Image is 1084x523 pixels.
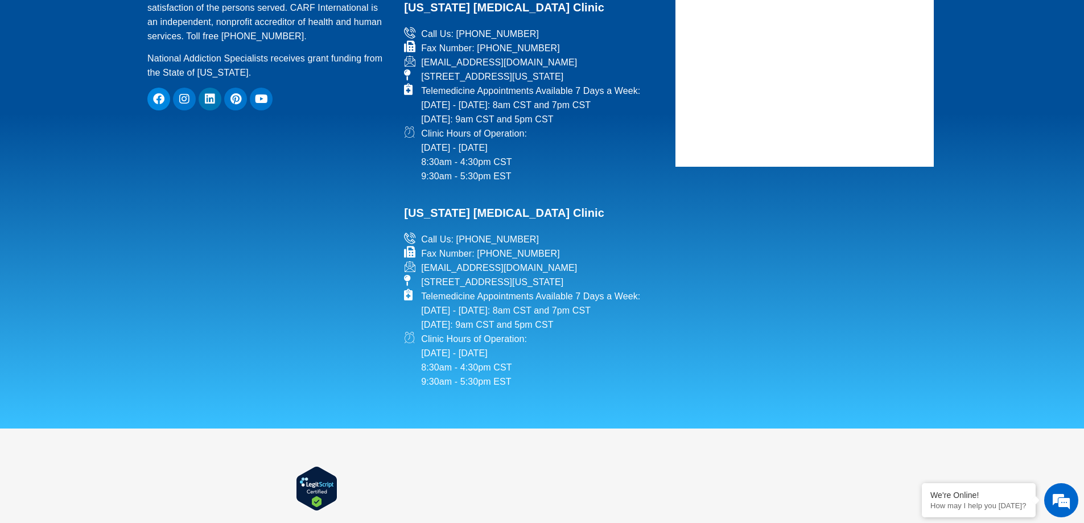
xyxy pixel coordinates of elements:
[6,311,217,351] textarea: Type your message and hit 'Enter'
[418,84,640,126] span: Telemedicine Appointments Available 7 Days a Week: [DATE] - [DATE]: 8am CST and 7pm CST [DATE]: 9...
[418,41,560,55] span: Fax Number: [PHONE_NUMBER]
[418,69,563,84] span: [STREET_ADDRESS][US_STATE]
[147,51,390,80] p: National Addiction Specialists receives grant funding from the State of [US_STATE].
[418,27,539,41] span: Call Us: [PHONE_NUMBER]
[76,60,208,75] div: Chat with us now
[418,232,539,246] span: Call Us: [PHONE_NUMBER]
[930,491,1027,500] div: We're Online!
[66,143,157,258] span: We're online!
[404,246,661,261] a: Fax Number: [PHONE_NUMBER]
[404,27,661,41] a: Call Us: [PHONE_NUMBER]
[418,261,577,275] span: [EMAIL_ADDRESS][DOMAIN_NAME]
[418,332,527,389] span: Clinic Hours of Operation: [DATE] - [DATE] 8:30am - 4:30pm CST 9:30am - 5:30pm EST
[930,501,1027,510] p: How may I help you today?
[418,126,527,183] span: Clinic Hours of Operation: [DATE] - [DATE] 8:30am - 4:30pm CST 9:30am - 5:30pm EST
[13,59,30,76] div: Navigation go back
[404,183,661,223] h2: [US_STATE] [MEDICAL_DATA] Clinic
[404,41,661,55] a: Fax Number: [PHONE_NUMBER]
[187,6,214,33] div: Minimize live chat window
[418,246,560,261] span: Fax Number: [PHONE_NUMBER]
[418,289,640,332] span: Telemedicine Appointments Available 7 Days a Week: [DATE] - [DATE]: 8am CST and 7pm CST [DATE]: 9...
[418,275,563,289] span: [STREET_ADDRESS][US_STATE]
[296,503,337,513] a: Verify LegitScript Approval for www.nationaladdictionspecialists.com
[418,55,577,69] span: [EMAIL_ADDRESS][DOMAIN_NAME]
[296,466,337,511] img: Verify Approval for www.nationaladdictionspecialists.com
[404,232,661,246] a: Call Us: [PHONE_NUMBER]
